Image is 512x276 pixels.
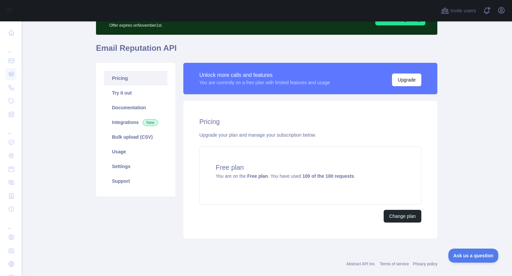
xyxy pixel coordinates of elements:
[104,130,167,144] a: Bulk upload (CSV)
[199,117,421,126] h2: Pricing
[5,40,16,53] div: ...
[5,122,16,135] div: ...
[440,5,477,16] button: Invite users
[247,173,268,179] strong: Free plan
[199,71,330,79] div: Unlock more calls and features
[104,159,167,174] a: Settings
[104,100,167,115] a: Documentation
[143,119,158,126] span: New
[450,7,476,15] span: Invite users
[104,86,167,100] a: Try it out
[384,210,421,223] button: Change plan
[109,20,292,28] p: Offer expires on November 1st.
[216,173,355,179] span: You are on the . You have used .
[96,43,437,59] h1: Email Reputation API
[5,217,16,230] div: ...
[104,174,167,188] a: Support
[199,79,330,86] div: You are currently on a free plan with limited features and usage
[199,132,421,138] div: Upgrade your plan and manage your subscription below.
[380,262,409,266] a: Terms of service
[302,173,354,179] strong: 100 of the 100 requests
[104,71,167,86] a: Pricing
[392,74,421,86] button: Upgrade
[346,262,376,266] a: Abstract API Inc.
[448,249,499,263] iframe: Toggle Customer Support
[216,163,405,172] h4: Free plan
[104,144,167,159] a: Usage
[413,262,437,266] a: Privacy policy
[104,115,167,130] a: Integrations New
